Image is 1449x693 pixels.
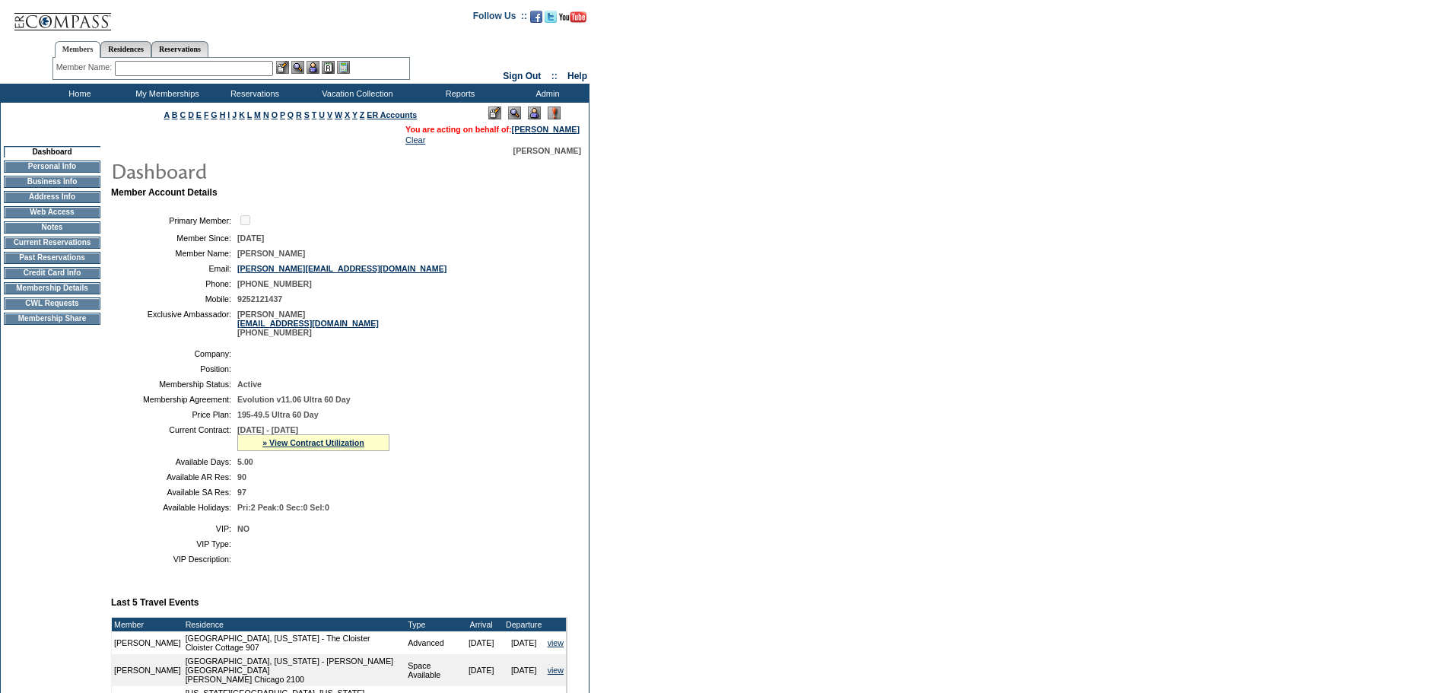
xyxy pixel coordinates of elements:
a: » View Contract Utilization [262,438,364,447]
a: W [335,110,342,119]
td: Price Plan: [117,410,231,419]
td: Mobile: [117,294,231,304]
span: [PERSON_NAME] [513,146,581,155]
a: Clear [405,135,425,145]
a: J [232,110,237,119]
a: K [239,110,245,119]
a: X [345,110,350,119]
b: Member Account Details [111,187,218,198]
a: Help [567,71,587,81]
span: 195-49.5 Ultra 60 Day [237,410,319,419]
td: Arrival [460,618,503,631]
td: Member [112,618,183,631]
a: [PERSON_NAME][EMAIL_ADDRESS][DOMAIN_NAME] [237,264,446,273]
a: Reservations [151,41,208,57]
td: Reports [415,84,502,103]
a: Sign Out [503,71,541,81]
a: S [304,110,310,119]
td: Advanced [405,631,459,654]
a: [PERSON_NAME] [512,125,580,134]
td: Reservations [209,84,297,103]
span: 9252121437 [237,294,282,304]
span: Pri:2 Peak:0 Sec:0 Sel:0 [237,503,329,512]
td: CWL Requests [4,297,100,310]
span: 97 [237,488,246,497]
a: H [220,110,226,119]
img: Subscribe to our YouTube Channel [559,11,586,23]
a: Residences [100,41,151,57]
td: Admin [502,84,589,103]
img: View Mode [508,106,521,119]
span: 5.00 [237,457,253,466]
td: [DATE] [460,654,503,686]
td: [PERSON_NAME] [112,654,183,686]
td: Exclusive Ambassador: [117,310,231,337]
td: [GEOGRAPHIC_DATA], [US_STATE] - [PERSON_NAME][GEOGRAPHIC_DATA] [PERSON_NAME] Chicago 2100 [183,654,406,686]
a: T [312,110,317,119]
b: Last 5 Travel Events [111,597,199,608]
div: Member Name: [56,61,115,74]
a: view [548,638,564,647]
td: [PERSON_NAME] [112,631,183,654]
a: Z [360,110,365,119]
td: Email: [117,264,231,273]
span: Evolution v11.06 Ultra 60 Day [237,395,351,404]
a: C [180,110,186,119]
td: Membership Details [4,282,100,294]
td: Position: [117,364,231,374]
img: Become our fan on Facebook [530,11,542,23]
span: [DATE] [237,234,264,243]
img: Log Concern/Member Elevation [548,106,561,119]
img: Reservations [322,61,335,74]
td: My Memberships [122,84,209,103]
a: F [204,110,209,119]
td: Web Access [4,206,100,218]
a: N [263,110,269,119]
td: Available Holidays: [117,503,231,512]
td: Available AR Res: [117,472,231,482]
td: Dashboard [4,146,100,157]
a: E [196,110,202,119]
img: b_calculator.gif [337,61,350,74]
img: Impersonate [307,61,319,74]
img: View [291,61,304,74]
td: Primary Member: [117,213,231,227]
td: VIP: [117,524,231,533]
span: [DATE] - [DATE] [237,425,298,434]
a: Q [288,110,294,119]
a: D [188,110,194,119]
td: Current Reservations [4,237,100,249]
img: pgTtlDashboard.gif [110,155,415,186]
a: G [211,110,217,119]
td: VIP Description: [117,555,231,564]
td: [DATE] [503,631,545,654]
a: Follow us on Twitter [545,15,557,24]
a: Members [55,41,101,58]
a: A [164,110,170,119]
td: Membership Agreement: [117,395,231,404]
img: Follow us on Twitter [545,11,557,23]
td: Follow Us :: [473,9,527,27]
td: VIP Type: [117,539,231,548]
td: Address Info [4,191,100,203]
a: O [272,110,278,119]
td: Company: [117,349,231,358]
td: Notes [4,221,100,234]
a: Y [352,110,357,119]
a: [EMAIL_ADDRESS][DOMAIN_NAME] [237,319,379,328]
td: Past Reservations [4,252,100,264]
td: Residence [183,618,406,631]
td: [GEOGRAPHIC_DATA], [US_STATE] - The Cloister Cloister Cottage 907 [183,631,406,654]
a: V [327,110,332,119]
a: I [227,110,230,119]
a: U [319,110,325,119]
td: Membership Share [4,313,100,325]
td: Space Available [405,654,459,686]
td: [DATE] [460,631,503,654]
td: Member Since: [117,234,231,243]
td: Vacation Collection [297,84,415,103]
a: R [296,110,302,119]
a: ER Accounts [367,110,417,119]
td: Personal Info [4,161,100,173]
td: Home [34,84,122,103]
